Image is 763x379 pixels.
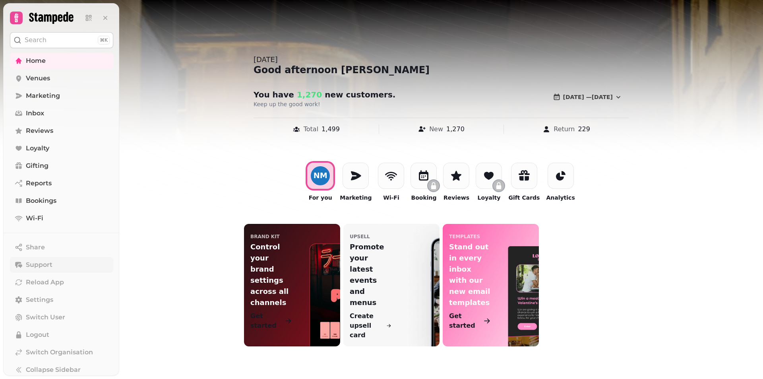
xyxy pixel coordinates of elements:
p: Reviews [443,194,469,202]
a: Reports [10,175,113,191]
button: Collapse Sidebar [10,362,113,378]
span: Reload App [26,278,64,287]
div: Good afternoon [PERSON_NAME] [254,64,629,76]
span: Home [26,56,46,66]
p: Create upsell card [350,311,385,340]
div: N M [314,172,327,179]
span: Loyalty [26,144,49,153]
p: Keep up the good work! [254,100,457,108]
a: Inbox [10,105,113,121]
p: Analytics [546,194,575,202]
p: Wi-Fi [383,194,399,202]
span: 1,270 [294,90,322,99]
p: Stand out in every inbox with our new email templates [449,241,491,308]
p: Loyalty [478,194,501,202]
a: Brand KitControl your brand settings across all channelsGet started [244,224,340,346]
button: Share [10,239,113,255]
span: Venues [26,74,50,83]
span: Inbox [26,109,44,118]
a: Wi-Fi [10,210,113,226]
span: Reports [26,179,52,188]
a: Venues [10,70,113,86]
button: Reload App [10,274,113,290]
a: Home [10,53,113,69]
a: Marketing [10,88,113,104]
a: upsellPromote your latest events and menusCreate upsell card [343,224,440,346]
button: [DATE] —[DATE] [546,89,629,105]
span: Reviews [26,126,53,136]
a: Switch Organisation [10,344,113,360]
span: Marketing [26,91,60,101]
span: [DATE] — [DATE] [563,94,613,100]
a: Reviews [10,123,113,139]
a: templatesStand out in every inbox with our new email templatesGet started [443,224,539,346]
span: Logout [26,330,49,340]
button: Logout [10,327,113,343]
a: Gifting [10,158,113,174]
button: Support [10,257,113,273]
button: Search⌘K [10,32,113,48]
span: Collapse Sidebar [26,365,81,375]
p: upsell [350,233,370,240]
p: Control your brand settings across all channels [250,241,292,308]
div: [DATE] [254,54,629,65]
p: templates [449,233,480,240]
p: Get started [449,311,482,330]
p: Marketing [340,194,372,202]
p: Promote your latest events and menus [350,241,391,308]
a: Settings [10,292,113,308]
a: Bookings [10,193,113,209]
span: Switch User [26,313,65,322]
span: Gifting [26,161,48,171]
p: For you [309,194,332,202]
button: Switch User [10,309,113,325]
h2: You have new customer s . [254,89,406,100]
p: Booking [411,194,436,202]
p: Search [25,35,46,45]
span: Settings [26,295,53,305]
span: Wi-Fi [26,214,43,223]
span: Bookings [26,196,56,206]
span: Support [26,260,52,270]
p: Get started [250,311,283,330]
p: Brand Kit [250,233,280,240]
span: Switch Organisation [26,348,93,357]
span: Share [26,243,45,252]
a: Loyalty [10,140,113,156]
div: ⌘K [98,36,110,45]
p: Gift Cards [508,194,540,202]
